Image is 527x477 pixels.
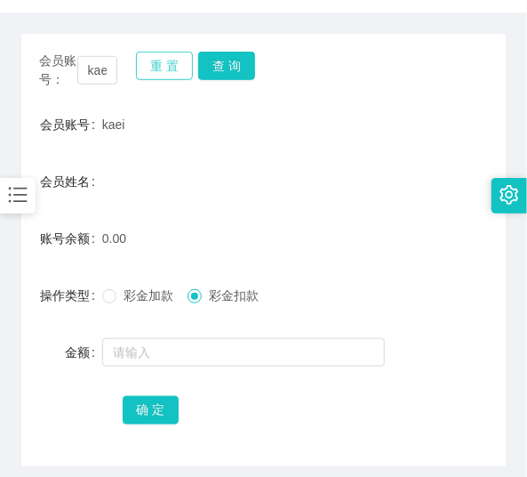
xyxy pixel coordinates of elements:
button: 确 定 [123,396,180,424]
span: 会员账号： [39,52,77,89]
input: 请输入 [102,338,385,367]
i: 图标: bars [6,183,29,206]
input: 会员账号 [77,56,117,85]
span: 彩金加款 [116,288,180,303]
span: kaei [102,117,125,132]
label: 会员姓名 [40,174,102,189]
label: 会员账号 [40,117,102,132]
label: 账号余额 [40,231,102,246]
button: 查 询 [198,52,255,80]
button: 重 置 [136,52,193,80]
span: 彩金扣款 [202,288,266,303]
label: 操作类型 [40,288,102,303]
span: 0.00 [102,231,126,246]
i: 图标: setting [499,185,519,205]
label: 金额 [65,345,102,360]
